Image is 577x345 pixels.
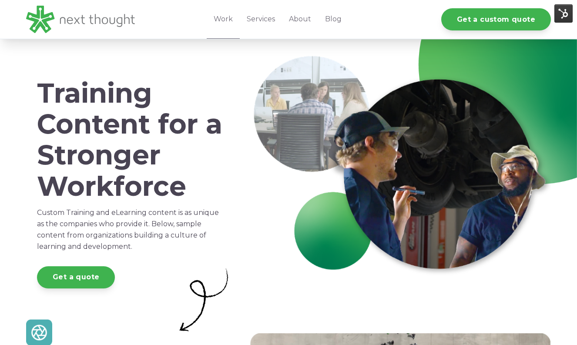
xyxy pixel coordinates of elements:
[171,266,237,333] img: Artboard 3-1
[37,78,226,202] h1: Training Content for a Stronger Workforce
[554,4,573,23] img: HubSpot Tools Menu Toggle
[441,8,551,30] a: Get a custom quote
[26,6,135,33] img: LG - NextThought Logo
[250,52,551,280] img: Work-Header
[37,208,219,251] span: Custom Training and eLearning content is as unique as the companies who provide it. Below, sample...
